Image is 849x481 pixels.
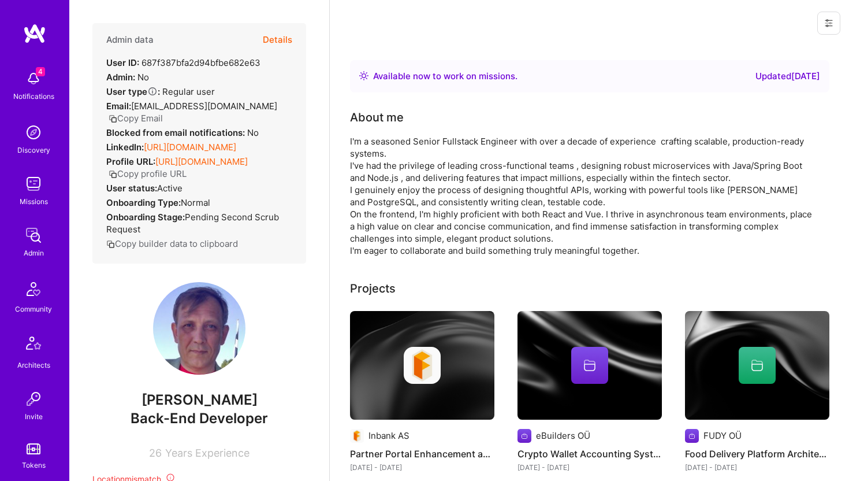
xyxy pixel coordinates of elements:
[106,212,279,235] span: Pending Second Scrub Request
[517,429,531,443] img: Company logo
[17,359,50,371] div: Architects
[536,430,590,442] div: eBuilders OÜ
[350,446,494,461] h4: Partner Portal Enhancement and Dashboard Development
[27,443,40,454] img: tokens
[22,172,45,195] img: teamwork
[17,144,50,156] div: Discovery
[153,282,245,375] img: User Avatar
[149,447,162,459] span: 26
[22,459,46,471] div: Tokens
[685,461,829,473] div: [DATE] - [DATE]
[106,197,181,208] strong: Onboarding Type:
[106,86,215,98] div: Regular user
[106,71,149,83] div: No
[373,69,517,83] div: Available now to work on missions .
[106,72,135,83] strong: Admin:
[106,240,115,249] i: icon Copy
[350,311,494,420] img: cover
[106,57,260,69] div: 687f387bfa2d94bfbe682e63
[157,183,183,194] span: Active
[181,197,210,208] span: normal
[23,23,46,44] img: logo
[106,101,131,112] strong: Email:
[22,67,45,90] img: bell
[350,461,494,473] div: [DATE] - [DATE]
[22,121,45,144] img: discovery
[685,446,829,461] h4: Food Delivery Platform Architecture
[106,212,185,223] strong: Onboarding Stage:
[106,86,160,97] strong: User type :
[359,71,368,80] img: Availability
[109,112,163,124] button: Copy Email
[263,23,292,57] button: Details
[144,142,236,153] a: [URL][DOMAIN_NAME]
[350,280,396,297] div: Projects
[350,135,812,257] div: I'm a seasoned Senior Fullstack Engineer with over a decade of experience crafting scalable, prod...
[106,57,139,68] strong: User ID:
[109,114,117,123] i: icon Copy
[25,410,43,423] div: Invite
[131,101,277,112] span: [EMAIL_ADDRESS][DOMAIN_NAME]
[15,303,52,315] div: Community
[109,170,117,179] i: icon Copy
[36,67,45,76] span: 4
[404,347,441,384] img: Company logo
[147,86,158,97] i: Help
[22,224,45,247] img: admin teamwork
[350,109,404,126] div: About me
[517,311,662,420] img: cover
[106,142,144,153] strong: LinkedIn:
[106,127,259,139] div: No
[20,195,48,208] div: Missions
[155,156,248,167] a: [URL][DOMAIN_NAME]
[106,238,238,250] button: Copy builder data to clipboard
[368,430,409,442] div: Inbank AS
[165,447,250,459] span: Years Experience
[106,127,247,138] strong: Blocked from email notifications:
[106,35,154,45] h4: Admin data
[13,90,54,102] div: Notifications
[131,410,268,427] span: Back-End Developer
[22,387,45,410] img: Invite
[20,331,47,359] img: Architects
[703,430,742,442] div: FUDY OÜ
[755,69,820,83] div: Updated [DATE]
[92,391,306,409] span: [PERSON_NAME]
[350,429,364,443] img: Company logo
[685,311,829,420] img: cover
[24,247,44,259] div: Admin
[685,429,699,443] img: Company logo
[106,183,157,194] strong: User status:
[517,461,662,473] div: [DATE] - [DATE]
[517,446,662,461] h4: Crypto Wallet Accounting System
[109,168,187,180] button: Copy profile URL
[20,275,47,303] img: Community
[106,156,155,167] strong: Profile URL:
